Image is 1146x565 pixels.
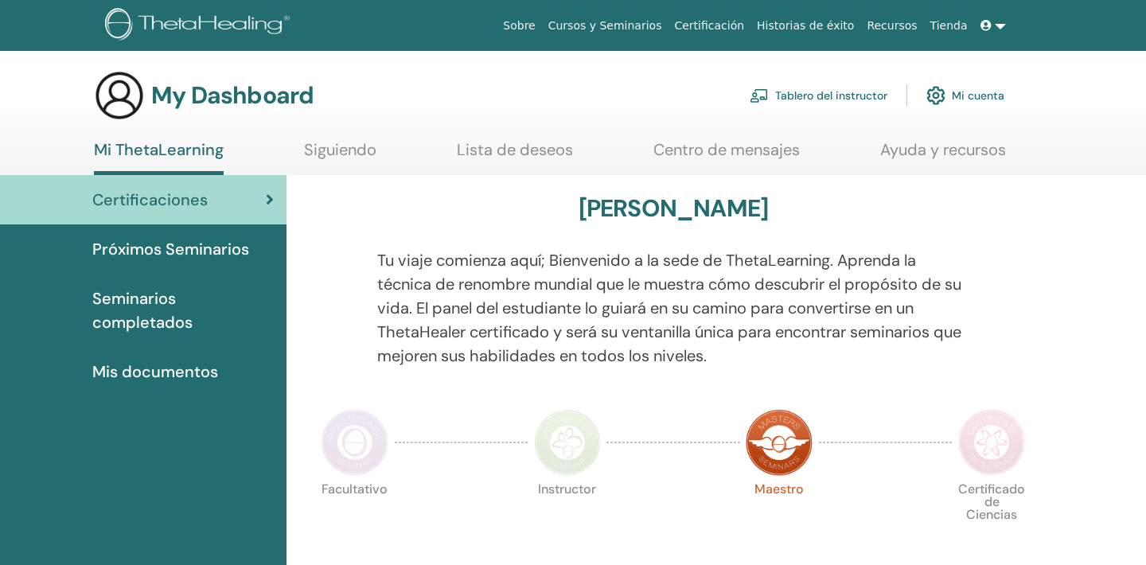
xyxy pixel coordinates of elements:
[860,11,923,41] a: Recursos
[151,81,314,110] h3: My Dashboard
[94,70,145,121] img: generic-user-icon.jpg
[497,11,541,41] a: Sobre
[457,140,573,171] a: Lista de deseos
[750,78,887,113] a: Tablero del instructor
[92,360,218,384] span: Mis documentos
[105,8,295,44] img: logo.png
[926,82,945,109] img: cog.svg
[377,248,970,368] p: Tu viaje comienza aquí; Bienvenido a la sede de ThetaLearning. Aprenda la técnica de renombre mun...
[579,194,769,223] h3: [PERSON_NAME]
[746,483,813,550] p: Maestro
[668,11,750,41] a: Certificación
[958,409,1025,476] img: Certificate of Science
[92,237,249,261] span: Próximos Seminarios
[926,78,1004,113] a: Mi cuenta
[880,140,1006,171] a: Ayuda y recursos
[534,483,601,550] p: Instructor
[534,409,601,476] img: Instructor
[304,140,376,171] a: Siguiendo
[92,286,274,334] span: Seminarios completados
[924,11,974,41] a: Tienda
[958,483,1025,550] p: Certificado de Ciencias
[750,88,769,103] img: chalkboard-teacher.svg
[92,188,208,212] span: Certificaciones
[322,483,388,550] p: Facultativo
[542,11,668,41] a: Cursos y Seminarios
[322,409,388,476] img: Practitioner
[653,140,800,171] a: Centro de mensajes
[94,140,224,175] a: Mi ThetaLearning
[746,409,813,476] img: Master
[750,11,860,41] a: Historias de éxito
